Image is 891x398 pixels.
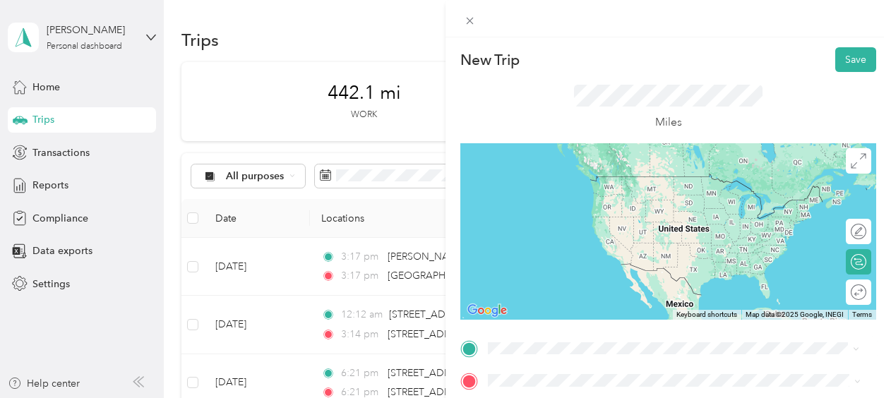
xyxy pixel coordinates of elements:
[464,301,510,320] img: Google
[655,114,682,131] p: Miles
[464,301,510,320] a: Open this area in Google Maps (opens a new window)
[460,50,520,70] p: New Trip
[812,319,891,398] iframe: Everlance-gr Chat Button Frame
[835,47,876,72] button: Save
